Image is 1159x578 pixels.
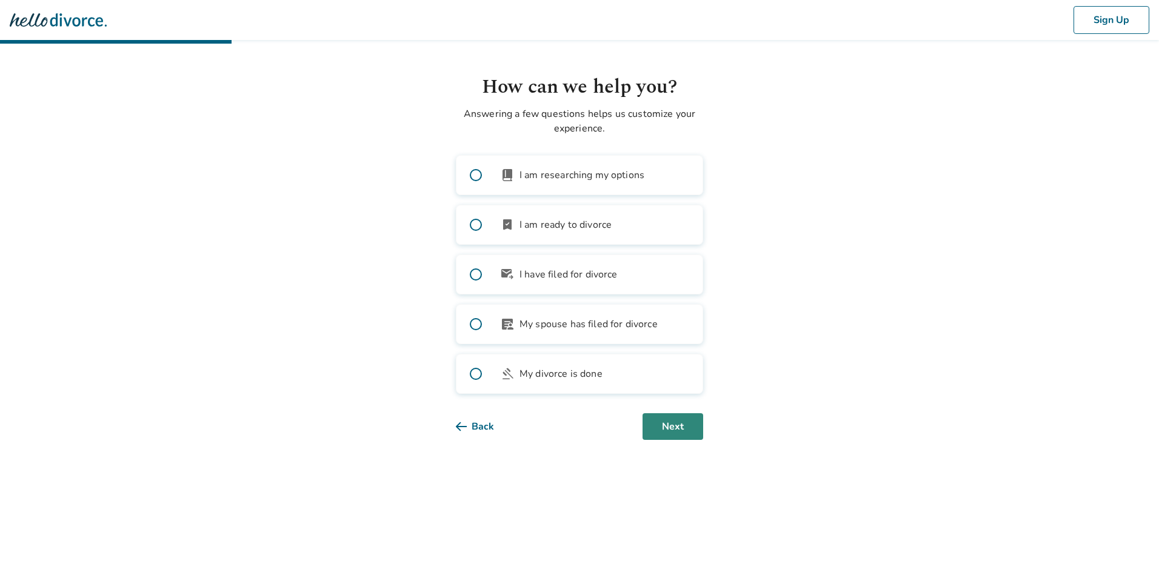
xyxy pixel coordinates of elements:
span: gavel [500,367,515,381]
img: Hello Divorce Logo [10,8,107,32]
button: Sign Up [1074,6,1149,34]
iframe: Chat Widget [1098,520,1159,578]
span: I am researching my options [519,168,644,182]
button: Next [643,413,703,440]
span: I have filed for divorce [519,267,618,282]
span: My divorce is done [519,367,603,381]
span: article_person [500,317,515,331]
span: outgoing_mail [500,267,515,282]
button: Back [456,413,513,440]
span: My spouse has filed for divorce [519,317,658,331]
span: book_2 [500,168,515,182]
span: I am ready to divorce [519,218,612,232]
p: Answering a few questions helps us customize your experience. [456,107,703,136]
span: bookmark_check [500,218,515,232]
h1: How can we help you? [456,73,703,102]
